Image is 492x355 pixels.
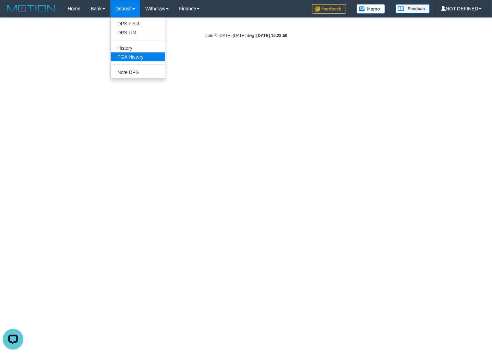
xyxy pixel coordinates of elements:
button: Open LiveChat chat widget [3,3,23,23]
small: code © [DATE]-[DATE] dwg | [205,33,288,38]
a: DPS Fetch [111,19,165,28]
img: MOTION_logo.png [5,3,57,14]
strong: [DATE] 15:28:59 [256,33,287,38]
a: History [111,44,165,52]
img: panduan.png [396,4,430,13]
a: Note DPS [111,68,165,77]
img: Feedback.jpg [312,4,346,14]
img: Button%20Memo.svg [357,4,385,14]
a: DPS List [111,28,165,37]
a: PGA History [111,52,165,61]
